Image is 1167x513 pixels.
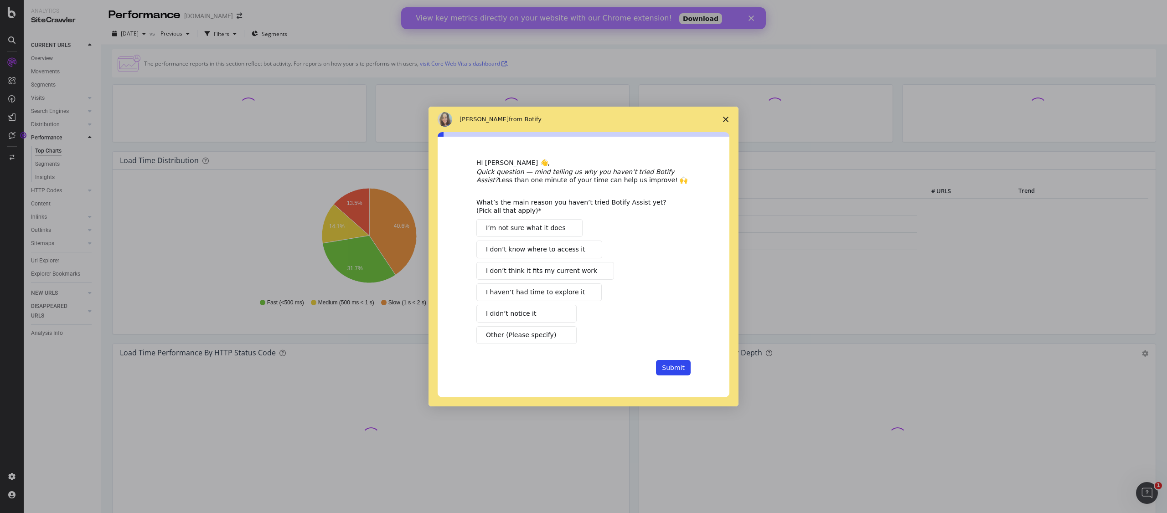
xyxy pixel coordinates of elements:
[15,6,271,15] div: View key metrics directly on your website with our Chrome extension!
[486,223,566,233] span: I’m not sure what it does
[713,107,738,132] span: Close survey
[486,245,585,254] span: I don’t know where to access it
[476,305,577,323] button: I didn’t notice it
[476,219,583,237] button: I’m not sure what it does
[476,159,691,168] div: Hi [PERSON_NAME] 👋,
[347,8,356,14] div: Close
[460,116,509,123] span: [PERSON_NAME]
[476,262,614,280] button: I don’t think it fits my current work
[509,116,542,123] span: from Botify
[476,241,602,258] button: I don’t know where to access it
[486,266,597,276] span: I don’t think it fits my current work
[438,112,452,127] img: Profile image for Colleen
[476,198,677,215] div: What’s the main reason you haven’t tried Botify Assist yet? (Pick all that apply)
[656,360,691,375] button: Submit
[486,309,536,318] span: I didn’t notice it
[278,6,321,17] a: Download
[486,330,556,340] span: Other (Please specify)
[476,283,602,301] button: I haven’t had time to explore it
[476,326,577,344] button: Other (Please specify)
[476,168,691,184] div: Less than one minute of your time can help us improve! 🙌
[486,287,585,297] span: I haven’t had time to explore it
[476,168,674,184] i: Quick question — mind telling us why you haven’t tried Botify Assist?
